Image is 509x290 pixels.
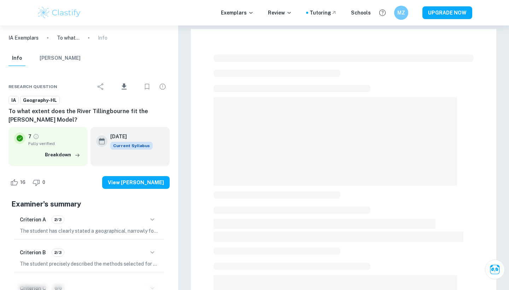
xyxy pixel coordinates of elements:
h5: Examiner's summary [11,199,167,209]
button: [PERSON_NAME] [40,51,81,66]
button: Help and Feedback [376,7,388,19]
span: Geography-HL [21,97,59,104]
h6: Criterion B [20,249,46,256]
p: The student has clearly stated a geographical, narrowly focused fieldwork question, specifically ... [20,227,158,235]
button: Ask Clai [485,260,505,279]
h6: Criterion A [20,216,46,224]
a: Grade fully verified [33,133,39,140]
span: Current Syllabus [110,142,153,150]
div: Report issue [156,80,170,94]
p: Info [98,34,107,42]
span: Fully verified [28,140,82,147]
p: Exemplars [221,9,254,17]
button: Breakdown [43,150,82,160]
h6: MZ [397,9,405,17]
span: 2/3 [52,249,64,256]
div: Like [8,177,29,188]
p: Review [268,9,292,17]
h6: To what extent does the River Tillingbourne fit the [PERSON_NAME] Model? [8,107,170,124]
a: Tutoring [310,9,337,17]
span: 2/3 [52,216,64,223]
div: Share [94,80,108,94]
span: IA [9,97,18,104]
a: Schools [351,9,371,17]
a: IA Exemplars [8,34,39,42]
h6: [DATE] [110,133,147,140]
p: The student precisely described the methods selected for both primary and secondary data collecti... [20,260,158,268]
a: IA [8,96,19,105]
div: Dislike [31,177,49,188]
button: UPGRADE NOW [422,6,472,19]
img: Clastify logo [37,6,82,20]
p: 7 [28,133,31,140]
span: 0 [39,179,49,186]
span: 16 [16,179,29,186]
div: Bookmark [140,80,154,94]
button: Info [8,51,25,66]
p: To what extent does the River Tillingbourne fit the [PERSON_NAME] Model? [57,34,80,42]
a: Geography-HL [20,96,60,105]
button: View [PERSON_NAME] [102,176,170,189]
div: This exemplar is based on the current syllabus. Feel free to refer to it for inspiration/ideas wh... [110,142,153,150]
div: Download [109,77,139,96]
span: Research question [8,83,57,90]
button: MZ [394,6,408,20]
